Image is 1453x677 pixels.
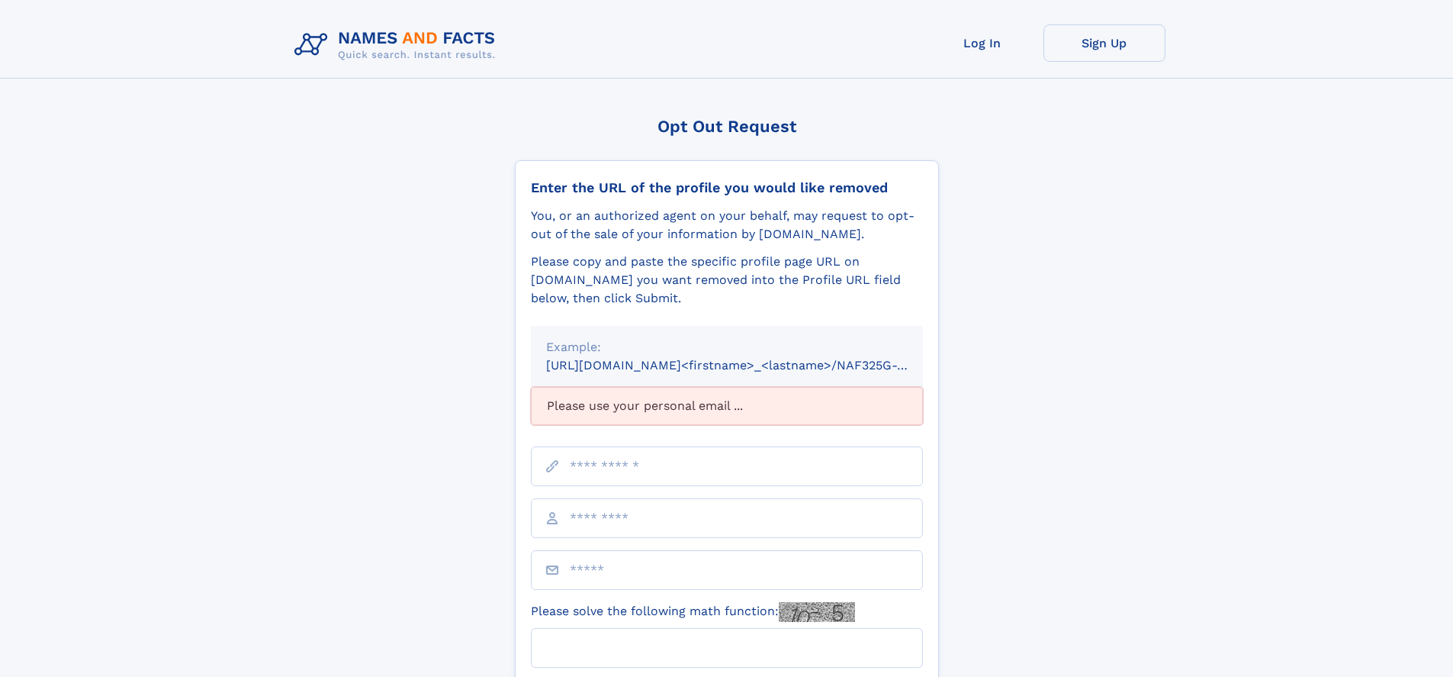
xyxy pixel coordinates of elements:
small: [URL][DOMAIN_NAME]<firstname>_<lastname>/NAF325G-xxxxxxxx [546,358,952,372]
div: Opt Out Request [515,117,939,136]
img: Logo Names and Facts [288,24,508,66]
div: You, or an authorized agent on your behalf, may request to opt-out of the sale of your informatio... [531,207,923,243]
a: Sign Up [1043,24,1165,62]
div: Example: [546,338,908,356]
div: Please copy and paste the specific profile page URL on [DOMAIN_NAME] you want removed into the Pr... [531,253,923,308]
div: Enter the URL of the profile you would like removed [531,179,923,196]
a: Log In [921,24,1043,62]
label: Please solve the following math function: [531,602,855,622]
div: Please use your personal email ... [531,387,923,425]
